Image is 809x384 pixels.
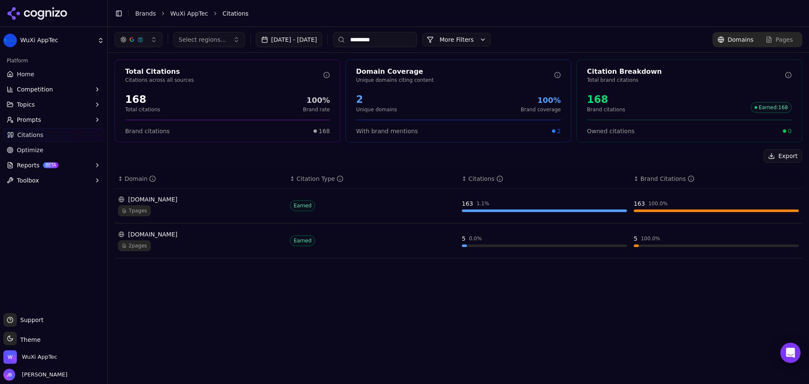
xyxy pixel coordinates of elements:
[630,169,802,188] th: brandCitationCount
[179,35,226,44] span: Select regions...
[469,175,503,183] div: Citations
[115,169,287,188] th: domain
[587,93,625,106] div: 168
[521,106,561,113] p: Brand coverage
[462,199,473,208] div: 163
[3,98,104,111] button: Topics
[640,175,694,183] div: Brand Citations
[125,93,160,106] div: 168
[3,34,17,47] img: WuXi AppTec
[135,9,785,18] nav: breadcrumb
[125,127,170,135] span: Brand citations
[587,106,625,113] p: Brand citations
[422,33,491,46] button: More Filters
[356,67,554,77] div: Domain Coverage
[287,169,458,188] th: citationTypes
[17,176,39,185] span: Toolbox
[290,175,455,183] div: ↕Citation Type
[3,83,104,96] button: Competition
[634,175,799,183] div: ↕Brand Citations
[290,235,315,246] span: Earned
[356,106,397,113] p: Unique domains
[780,343,801,363] div: Open Intercom Messenger
[3,128,104,142] a: Citations
[751,102,792,113] span: Earned : 168
[641,235,660,242] div: 100.0 %
[17,115,41,124] span: Prompts
[356,127,418,135] span: With brand mentions
[118,230,283,239] div: [DOMAIN_NAME]
[125,67,323,77] div: Total Citations
[125,175,156,183] div: Domain
[19,371,67,379] span: [PERSON_NAME]
[728,35,754,44] span: Domains
[634,234,638,243] div: 5
[634,199,645,208] div: 163
[3,143,104,157] a: Optimize
[118,175,283,183] div: ↕Domain
[17,100,35,109] span: Topics
[303,94,330,106] div: 100%
[17,316,43,324] span: Support
[477,200,490,207] div: 1.1 %
[776,35,793,44] span: Pages
[17,131,43,139] span: Citations
[20,37,94,44] span: WuXi AppTec
[297,175,343,183] div: Citation Type
[256,32,323,47] button: [DATE] - [DATE]
[118,195,283,204] div: [DOMAIN_NAME]
[125,106,160,113] p: Total citations
[17,161,40,169] span: Reports
[290,200,315,211] span: Earned
[3,350,57,364] button: Open organization switcher
[125,77,323,83] p: Citations across all sources
[319,127,330,135] span: 168
[462,175,627,183] div: ↕Citations
[3,350,17,364] img: WuXi AppTec
[356,77,554,83] p: Unique domains citing content
[115,169,802,258] div: Data table
[587,67,785,77] div: Citation Breakdown
[22,353,57,361] span: WuXi AppTec
[118,205,151,216] span: 7 pages
[788,127,792,135] span: 0
[17,70,34,78] span: Home
[303,106,330,113] p: Brand rate
[43,162,59,168] span: BETA
[3,158,104,172] button: ReportsBETA
[648,200,668,207] div: 100.0 %
[3,369,67,381] button: Open user button
[17,146,43,154] span: Optimize
[3,67,104,81] a: Home
[222,9,249,18] span: Citations
[17,336,40,343] span: Theme
[557,127,561,135] span: 2
[521,94,561,106] div: 100%
[587,127,635,135] span: Owned citations
[356,93,397,106] div: 2
[170,9,208,18] a: WuXi AppTec
[462,234,466,243] div: 5
[135,10,156,17] a: Brands
[3,369,15,381] img: Josef Bookert
[3,113,104,126] button: Prompts
[763,149,802,163] button: Export
[3,174,104,187] button: Toolbox
[469,235,482,242] div: 0.0 %
[587,77,785,83] p: Total brand citations
[17,85,53,94] span: Competition
[3,54,104,67] div: Platform
[118,240,151,251] span: 2 pages
[458,169,630,188] th: totalCitationCount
